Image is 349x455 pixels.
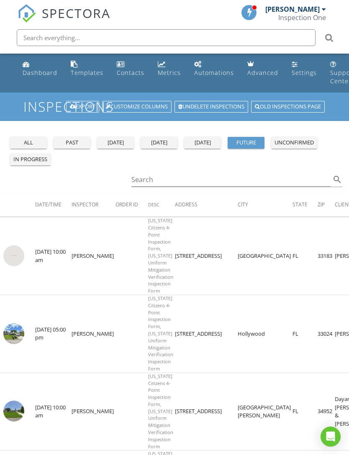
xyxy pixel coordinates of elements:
div: Open Intercom Messenger [321,427,341,447]
th: Desc: Not sorted. [148,193,175,217]
td: [DATE] 10:00 am [35,217,72,295]
div: Metrics [158,69,181,77]
th: Zip: Not sorted. [318,193,335,217]
input: Search [131,173,331,187]
a: Customize Columns [102,101,172,113]
td: 34952 [318,373,335,450]
a: SPECTORA [18,11,110,29]
span: City [238,201,248,208]
td: [STREET_ADDRESS] [175,295,238,373]
a: Templates [67,57,107,81]
button: future [228,137,264,149]
td: [PERSON_NAME] [72,373,115,450]
th: City: Not sorted. [238,193,293,217]
td: 33024 [318,295,335,373]
img: streetview [3,401,24,422]
button: [DATE] [97,137,134,149]
div: Dashboard [23,69,57,77]
span: [US_STATE] Citizens 4-Point Inspection Form, [US_STATE] Uniform Mitigation Verification Inspectio... [148,217,173,294]
th: Date/Time: Not sorted. [35,193,72,217]
span: Order ID [115,201,138,208]
td: 33183 [318,217,335,295]
div: [PERSON_NAME] [265,5,320,13]
button: [DATE] [141,137,177,149]
td: [GEOGRAPHIC_DATA] [238,217,293,295]
div: Templates [71,69,103,77]
span: Date/Time [35,201,62,208]
div: Inspection One [278,13,326,22]
a: Undelete inspections [174,101,248,113]
td: Hollywood [238,295,293,373]
span: [US_STATE] Citizens 4-Point Inspection Form, [US_STATE] Uniform Mitigation Verification Inspectio... [148,373,173,450]
div: future [231,139,261,147]
div: past [57,139,87,147]
button: unconfirmed [271,137,317,149]
th: Address: Not sorted. [175,193,238,217]
div: Advanced [247,69,278,77]
div: [DATE] [144,139,174,147]
a: Old inspections page [251,101,325,113]
span: [US_STATE] Citizens 4-Point Inspection Form, [US_STATE] Uniform Mitigation Verification Inspectio... [148,295,173,372]
div: Contacts [117,69,144,77]
div: [DATE] [100,139,131,147]
td: FL [293,373,318,450]
th: Inspector: Not sorted. [72,193,115,217]
img: The Best Home Inspection Software - Spectora [18,4,36,23]
th: Order ID: Not sorted. [115,193,148,217]
a: Metrics [154,57,184,81]
span: Desc [148,201,159,208]
a: Export [66,101,99,113]
button: past [54,137,90,149]
div: [DATE] [187,139,218,147]
td: [PERSON_NAME] [72,295,115,373]
div: Automations [194,69,234,77]
span: Inspector [72,201,98,208]
a: Contacts [113,57,148,81]
span: Zip [318,201,325,208]
span: Address [175,201,198,208]
i: search [332,175,342,185]
span: State [293,201,308,208]
td: [DATE] 05:00 pm [35,295,72,373]
input: Search everything... [17,29,316,46]
button: in progress [10,154,51,165]
img: streetview [3,245,24,266]
td: FL [293,217,318,295]
td: [STREET_ADDRESS] [175,373,238,450]
button: [DATE] [184,137,221,149]
a: Dashboard [19,57,61,81]
div: all [13,139,44,147]
div: in progress [13,155,47,164]
button: all [10,137,47,149]
a: Advanced [244,57,282,81]
img: streetview [3,323,24,344]
td: FL [293,295,318,373]
div: unconfirmed [275,139,314,147]
a: Settings [288,57,320,81]
td: [PERSON_NAME] [72,217,115,295]
td: [GEOGRAPHIC_DATA][PERSON_NAME] [238,373,293,450]
th: State: Not sorted. [293,193,318,217]
h1: Inspections [23,99,326,114]
a: Automations (Basic) [191,57,237,81]
td: [DATE] 10:00 am [35,373,72,450]
div: Settings [292,69,317,77]
span: SPECTORA [42,4,110,22]
td: [STREET_ADDRESS] [175,217,238,295]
